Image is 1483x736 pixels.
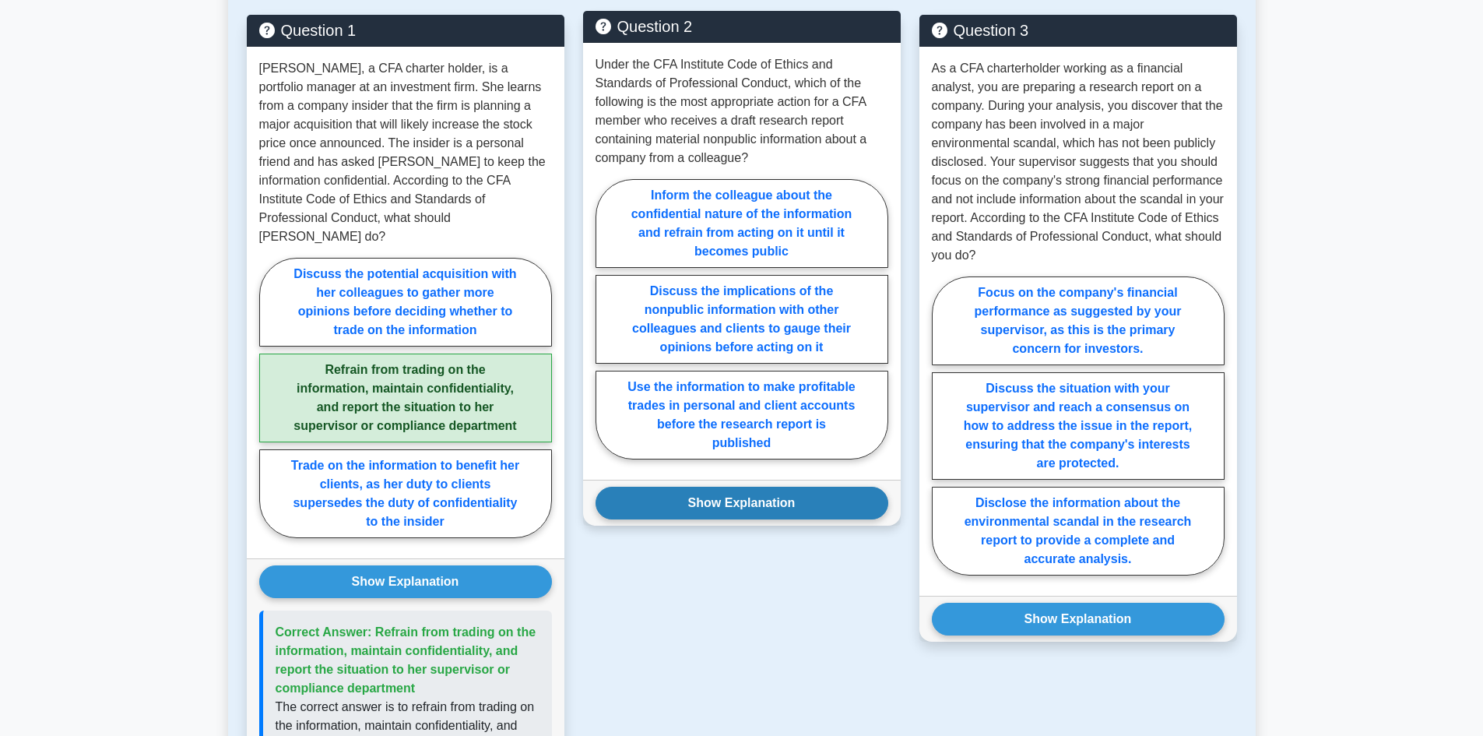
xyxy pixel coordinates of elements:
label: Refrain from trading on the information, maintain confidentiality, and report the situation to he... [259,354,552,442]
label: Discuss the implications of the nonpublic information with other colleagues and clients to gauge ... [596,275,888,364]
label: Trade on the information to benefit her clients, as her duty to clients supersedes the duty of co... [259,449,552,538]
label: Disclose the information about the environmental scandal in the research report to provide a comp... [932,487,1225,576]
p: As a CFA charterholder working as a financial analyst, you are preparing a research report on a c... [932,59,1225,265]
label: Inform the colleague about the confidential nature of the information and refrain from acting on ... [596,179,888,268]
h5: Question 2 [596,17,888,36]
p: [PERSON_NAME], a CFA charter holder, is a portfolio manager at an investment firm. She learns fro... [259,59,552,246]
label: Discuss the potential acquisition with her colleagues to gather more opinions before deciding whe... [259,258,552,347]
span: Correct Answer: Refrain from trading on the information, maintain confidentiality, and report the... [276,625,536,695]
button: Show Explanation [596,487,888,519]
h5: Question 3 [932,21,1225,40]
label: Focus on the company's financial performance as suggested by your supervisor, as this is the prim... [932,276,1225,365]
label: Use the information to make profitable trades in personal and client accounts before the research... [596,371,888,460]
p: Under the CFA Institute Code of Ethics and Standards of Professional Conduct, which of the follow... [596,55,888,167]
button: Show Explanation [932,603,1225,636]
label: Discuss the situation with your supervisor and reach a consensus on how to address the issue in t... [932,372,1225,480]
button: Show Explanation [259,565,552,598]
h5: Question 1 [259,21,552,40]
